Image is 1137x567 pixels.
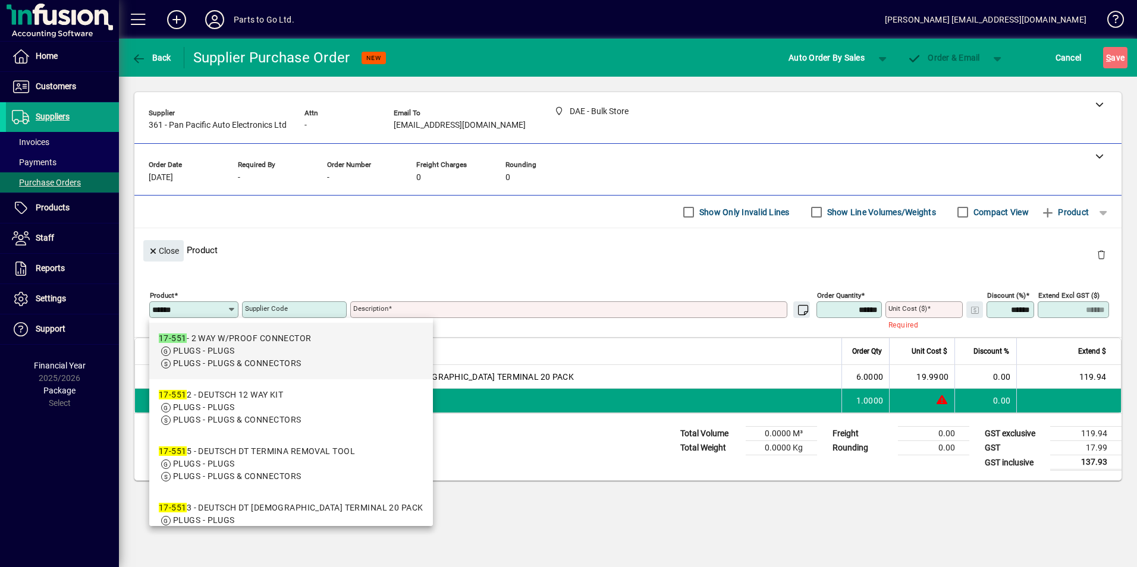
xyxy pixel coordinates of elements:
[159,332,312,345] div: - 2 WAY W/PROOF CONNECTOR
[173,358,301,368] span: PLUGS - PLUGS & CONNECTORS
[1050,441,1122,455] td: 17.99
[1078,345,1106,358] span: Extend $
[159,445,355,458] div: 5 - DEUTSCH DT TERMINA REMOVAL TOOL
[979,427,1050,441] td: GST exclusive
[150,291,174,300] mat-label: Product
[353,318,803,330] mat-error: Required
[746,427,817,441] td: 0.0000 M³
[245,304,288,313] mat-label: Supplier Code
[159,390,187,399] em: 17-551
[416,173,421,182] span: 0
[1087,249,1116,260] app-page-header-button: Delete
[979,455,1050,470] td: GST inclusive
[193,48,350,67] div: Supplier Purchase Order
[827,427,898,441] td: Freight
[12,137,49,147] span: Invoices
[134,228,1122,272] div: Product
[902,47,986,68] button: Order & Email
[36,324,65,333] span: Support
[34,361,86,370] span: Financial Year
[149,121,287,130] span: 361 - Pan Pacific Auto Electronics Ltd
[159,446,187,456] em: 17-551
[1016,365,1121,389] td: 119.94
[852,345,882,358] span: Order Qty
[789,48,865,67] span: Auto Order By Sales
[394,121,526,130] span: [EMAIL_ADDRESS][DOMAIN_NAME]
[12,157,56,167] span: Payments
[6,314,119,344] a: Support
[173,515,235,525] span: PLUGS - PLUGS
[159,333,187,343] em: 17-551
[149,323,433,379] mat-option: 17-551 - 2 WAY W/PROOF CONNECTOR
[6,42,119,71] a: Home
[159,389,301,401] div: 2 - DEUTSCH 12 WAY KIT
[304,121,307,130] span: -
[12,178,81,187] span: Purchase Orders
[954,389,1016,412] td: 0.00
[36,263,65,273] span: Reports
[885,10,1086,29] div: [PERSON_NAME] [EMAIL_ADDRESS][DOMAIN_NAME]
[353,304,388,313] mat-label: Description
[149,379,433,436] mat-option: 17-5512 - DEUTSCH 12 WAY KIT
[674,427,746,441] td: Total Volume
[973,345,1009,358] span: Discount %
[6,72,119,102] a: Customers
[841,365,889,389] td: 6.0000
[158,9,196,30] button: Add
[131,53,171,62] span: Back
[888,304,927,313] mat-label: Unit Cost ($)
[148,241,179,261] span: Close
[173,459,235,468] span: PLUGS - PLUGS
[173,402,235,412] span: PLUGS - PLUGS
[234,10,294,29] div: Parts to Go Ltd.
[954,365,1016,389] td: 0.00
[674,441,746,455] td: Total Weight
[6,132,119,152] a: Invoices
[1087,240,1116,269] button: Delete
[6,193,119,223] a: Products
[783,47,871,68] button: Auto Order By Sales
[898,427,969,441] td: 0.00
[43,386,76,395] span: Package
[827,441,898,455] td: Rounding
[697,206,790,218] label: Show Only Invalid Lines
[1050,427,1122,441] td: 119.94
[841,389,889,412] td: 1.0000
[143,240,184,262] button: Close
[354,371,574,383] span: DEUTSCH DT [DEMOGRAPHIC_DATA] TERMINAL 20 PACK
[505,173,510,182] span: 0
[159,502,423,514] div: 3 - DEUTSCH DT [DEMOGRAPHIC_DATA] TERMINAL 20 PACK
[979,441,1050,455] td: GST
[196,9,234,30] button: Profile
[888,318,953,330] mat-error: Required
[889,365,954,389] td: 19.9900
[149,173,173,182] span: [DATE]
[1053,47,1085,68] button: Cancel
[238,173,240,182] span: -
[140,245,187,256] app-page-header-button: Close
[1103,47,1127,68] button: Save
[6,254,119,283] a: Reports
[327,173,329,182] span: -
[366,54,381,62] span: NEW
[36,112,70,121] span: Suppliers
[149,436,433,492] mat-option: 17-5515 - DEUTSCH DT TERMINA REMOVAL TOOL
[1106,48,1125,67] span: ave
[1106,53,1111,62] span: S
[1098,2,1122,41] a: Knowledge Base
[36,203,70,212] span: Products
[817,291,861,300] mat-label: Order Quantity
[173,415,301,424] span: PLUGS - PLUGS & CONNECTORS
[1038,291,1100,300] mat-label: Extend excl GST ($)
[898,441,969,455] td: 0.00
[825,206,936,218] label: Show Line Volumes/Weights
[6,284,119,314] a: Settings
[6,223,119,253] a: Staff
[912,345,947,358] span: Unit Cost $
[971,206,1029,218] label: Compact View
[173,471,301,481] span: PLUGS - PLUGS & CONNECTORS
[1056,48,1082,67] span: Cancel
[36,81,76,91] span: Customers
[987,291,1026,300] mat-label: Discount (%)
[36,233,54,242] span: Staff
